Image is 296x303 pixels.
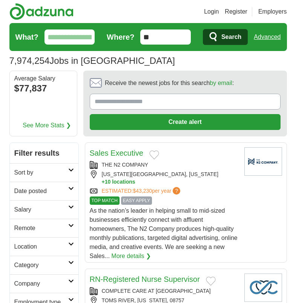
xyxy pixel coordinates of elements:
a: by email [210,80,232,86]
h2: Filter results [10,143,78,163]
button: Search [203,29,248,45]
a: RN-Registered Nurse Supervisor [90,275,200,283]
h2: Location [14,242,68,251]
h2: Company [14,279,68,288]
a: ESTIMATED:$43,230per year? [102,187,182,195]
a: Date posted [10,182,78,200]
h2: Date posted [14,187,68,196]
label: What? [15,31,38,43]
h1: Jobs in [GEOGRAPHIC_DATA] [9,56,175,66]
div: Average Salary [14,76,72,82]
img: Company logo [244,147,282,176]
a: Login [204,7,219,16]
a: See More Stats ❯ [23,121,71,130]
div: [US_STATE][GEOGRAPHIC_DATA], [US_STATE] [90,170,238,186]
span: TOP MATCH [90,196,120,205]
h2: Category [14,261,68,270]
label: Where? [107,31,134,43]
button: Create alert [90,114,281,130]
a: Sales Executive [90,149,143,157]
span: As the nation’s leader in helping small to mid-sized businesses efficiently connect with affluent... [90,207,238,259]
span: $43,230 [133,188,152,194]
a: Remote [10,219,78,237]
span: EASY APPLY [121,196,152,205]
div: COMPLETE CARE AT [GEOGRAPHIC_DATA] [90,287,238,295]
div: $77,837 [14,82,72,95]
a: Category [10,256,78,274]
h2: Remote [14,224,68,233]
span: + [102,178,105,186]
a: Salary [10,200,78,219]
a: Location [10,237,78,256]
img: Company logo [244,274,282,302]
h2: Sort by [14,168,68,177]
span: Search [221,29,241,45]
button: Add to favorite jobs [149,150,159,159]
div: THE N2 COMPANY [90,161,238,169]
a: More details ❯ [111,252,151,261]
span: 7,974,254 [9,54,50,68]
span: Receive the newest jobs for this search : [105,79,234,88]
a: Register [225,7,247,16]
img: Adzuna logo [9,3,74,20]
a: Employers [258,7,287,16]
h2: Salary [14,205,68,214]
button: Add to favorite jobs [206,277,216,286]
span: ? [173,187,180,195]
a: Company [10,274,78,293]
a: Sort by [10,163,78,182]
button: +10 locations [102,178,238,186]
a: Advanced [254,29,281,45]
